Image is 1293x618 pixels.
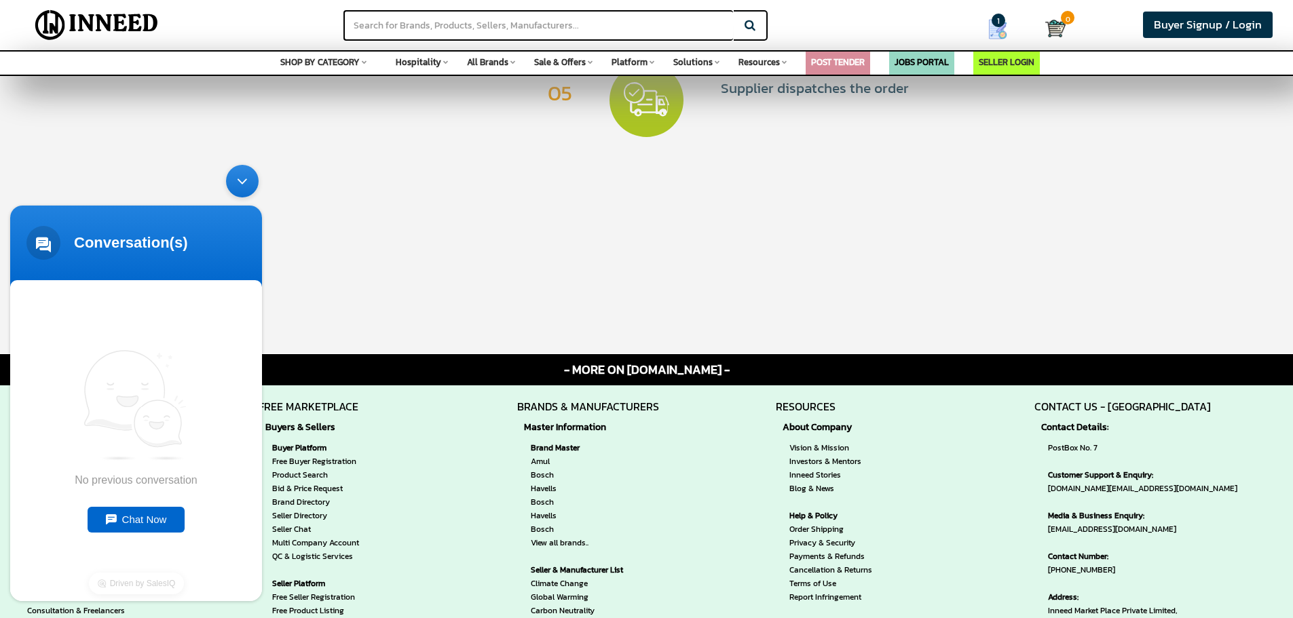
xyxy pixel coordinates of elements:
[272,549,400,563] a: QC & Logistic Services
[564,361,730,379] span: - MORE ON [DOMAIN_NAME] -
[789,563,872,577] a: Cancellation & Returns
[531,509,645,522] a: Havells
[1048,549,1237,563] strong: Contact Number:
[272,482,400,495] a: Bid & Price Request
[1143,12,1273,38] a: Buyer Signup / Login
[789,536,872,549] a: Privacy & Security
[811,56,865,69] a: POST TENDER
[789,509,872,522] strong: Help & Policy
[961,14,1045,45] a: my Quotes 1
[272,522,400,536] a: Seller Chat
[738,56,780,69] span: Resources
[396,56,441,69] span: Hospitality
[789,455,872,468] a: Investors & Mentors
[531,482,645,495] a: Havells
[988,19,1008,39] img: Show My Quotes
[272,441,400,455] strong: Buyer Platform
[979,56,1034,69] a: SELLER LOGIN
[789,577,872,590] a: Terms of Use
[272,577,400,590] strong: Seller Platform
[1048,509,1237,536] span: [EMAIL_ADDRESS][DOMAIN_NAME]
[1048,468,1237,482] strong: Customer Support & Enquiry:
[265,421,407,434] strong: Buyers & Sellers
[274,78,572,108] span: 05
[1048,590,1237,604] strong: Address:
[531,536,645,549] a: View all brands..
[272,604,400,617] a: Free Product Listing
[531,522,645,536] a: Bosch
[467,56,508,69] span: All Brands
[992,14,1005,27] span: 1
[531,590,645,604] a: Global Warming
[895,56,949,69] a: JOBS PORTAL
[789,441,872,455] a: Vision & Mission
[343,10,733,41] input: Search for Brands, Products, Sellers, Manufacturers...
[1048,509,1237,522] strong: Media & Business Enquiry:
[531,455,645,468] a: Amul
[84,349,182,374] div: Chat Now
[531,604,645,617] a: Carbon Neutrality
[612,56,648,69] span: Platform
[107,421,172,430] em: Driven by SalesIQ
[673,56,713,69] span: Solutions
[531,577,645,590] a: Climate Change
[94,421,103,429] img: salesiqlogo_leal7QplfZFryJ6FIlVepeu7OftD7mt8q6exU6-34PB8prfIgodN67KcxXM9Y7JQ_.png
[531,468,645,482] a: Bosch
[789,468,872,482] a: Inneed Stories
[721,78,1019,98] span: Supplier dispatches the order
[272,509,400,522] a: Seller Directory
[1045,14,1058,43] a: Cart 0
[783,421,879,434] strong: About Company
[789,482,872,495] a: Blog & News
[272,468,400,482] a: Product Search
[3,158,269,608] iframe: SalesIQ Chatwindow
[1045,18,1066,39] img: Cart
[272,455,400,468] a: Free Buyer Registration
[1048,468,1237,495] span: [DOMAIN_NAME][EMAIL_ADDRESS][DOMAIN_NAME]
[531,441,645,455] strong: Brand Master
[1041,421,1244,434] strong: Contact Details:
[534,56,586,69] span: Sale & Offers
[1154,16,1262,33] span: Buyer Signup / Login
[789,522,872,536] a: Order Shipping
[531,563,645,577] strong: Seller & Manufacturer List
[524,421,652,434] strong: Master Information
[610,63,684,138] img: 5.svg
[789,549,872,563] a: Payments & Refunds
[789,590,872,604] a: Report Infringement
[272,536,400,549] a: Multi Company Account
[531,495,645,509] a: Bosch
[1061,11,1074,24] span: 0
[1048,441,1237,455] span: PostBox No. 7
[272,590,400,604] a: Free Seller Registration
[280,56,360,69] span: SHOP BY CATEGORY
[1048,549,1237,577] span: [PHONE_NUMBER]
[71,191,194,328] span: No previous conversation
[24,8,170,42] img: Inneed.Market
[272,495,400,509] a: Brand Directory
